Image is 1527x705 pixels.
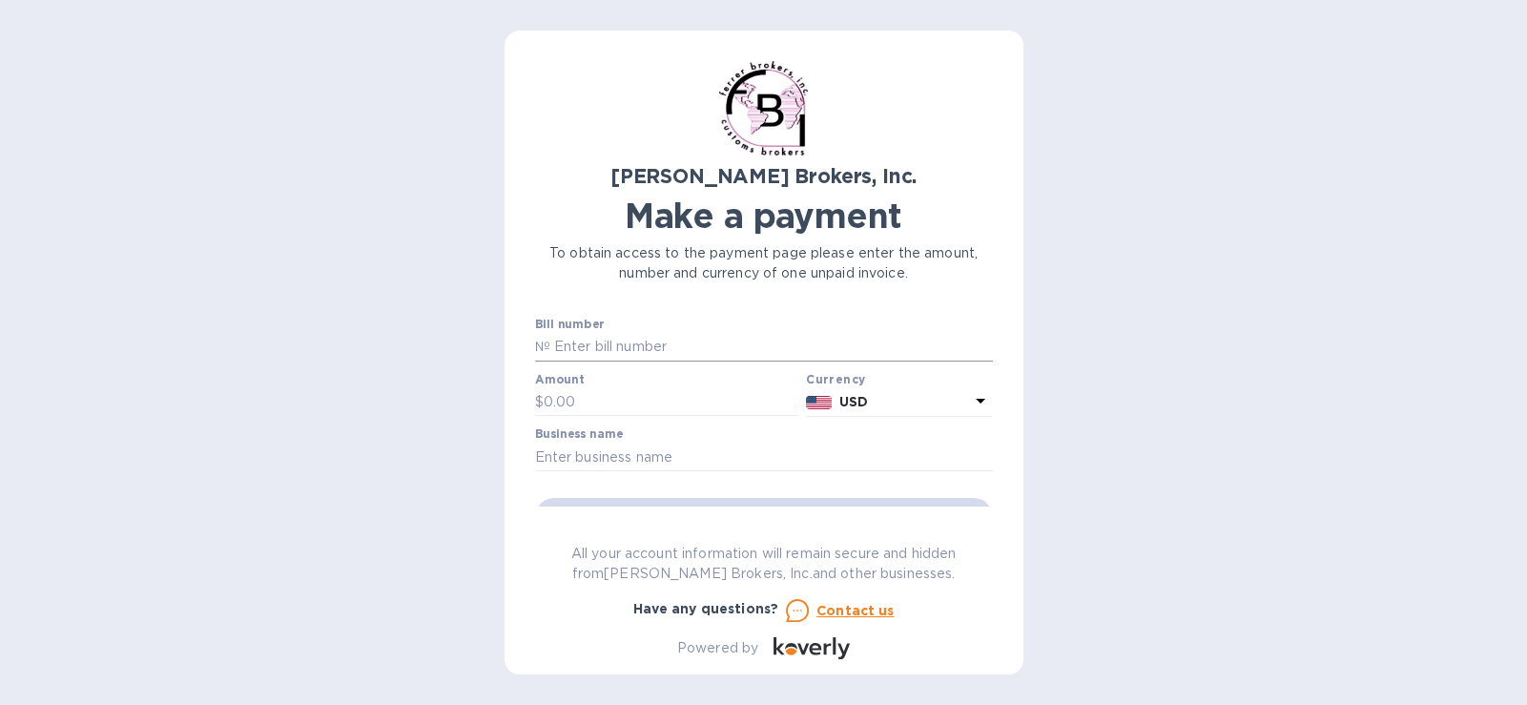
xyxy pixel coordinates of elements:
b: [PERSON_NAME] Brokers, Inc. [610,164,917,188]
u: Contact us [816,603,895,618]
p: № [535,337,550,357]
label: Bill number [535,320,604,331]
b: USD [839,394,868,409]
p: $ [535,392,544,412]
label: Amount [535,374,584,385]
input: Enter bill number [550,333,993,362]
b: Currency [806,372,865,386]
input: Enter business name [535,443,993,471]
p: Powered by [677,638,758,658]
label: Business name [535,429,623,441]
input: 0.00 [544,388,799,417]
b: Have any questions? [633,601,779,616]
img: USD [806,396,832,409]
p: To obtain access to the payment page please enter the amount, number and currency of one unpaid i... [535,243,993,283]
p: All your account information will remain secure and hidden from [PERSON_NAME] Brokers, Inc. and o... [535,544,993,584]
h1: Make a payment [535,196,993,236]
